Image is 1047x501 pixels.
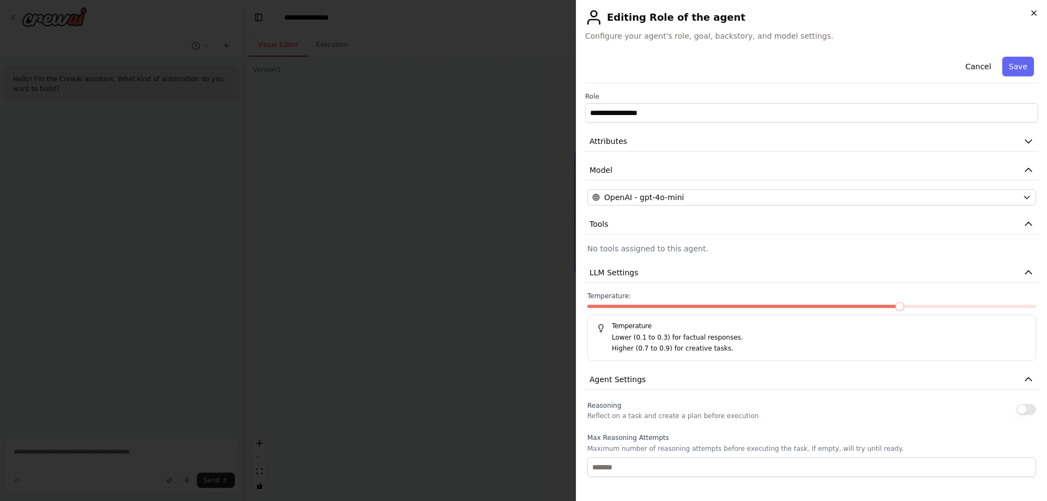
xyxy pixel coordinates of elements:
button: Cancel [959,57,997,76]
span: Attributes [589,136,627,147]
p: Maximum number of reasoning attempts before executing the task. If empty, will try until ready. [587,444,1036,453]
h5: Temperature [597,322,1027,330]
p: Reflect on a task and create a plan before execution [587,412,759,420]
span: Configure your agent's role, goal, backstory, and model settings. [585,31,1038,41]
p: No tools assigned to this agent. [587,243,1036,254]
label: Role [585,92,1038,101]
label: Max Reasoning Attempts [587,433,1036,442]
h2: Editing Role of the agent [585,9,1038,26]
button: LLM Settings [585,263,1038,283]
button: Attributes [585,131,1038,152]
span: Tools [589,219,609,230]
button: Model [585,160,1038,180]
button: Agent Settings [585,370,1038,390]
span: Model [589,165,612,176]
span: OpenAI - gpt-4o-mini [604,192,684,203]
p: Lower (0.1 to 0.3) for factual responses. [612,333,1027,343]
span: LLM Settings [589,267,639,278]
span: Temperature: [587,292,631,300]
span: Agent Settings [589,374,646,385]
span: Reasoning [587,402,621,409]
button: Tools [585,214,1038,234]
button: Save [1002,57,1034,76]
p: Higher (0.7 to 0.9) for creative tasks. [612,343,1027,354]
button: OpenAI - gpt-4o-mini [587,189,1036,206]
